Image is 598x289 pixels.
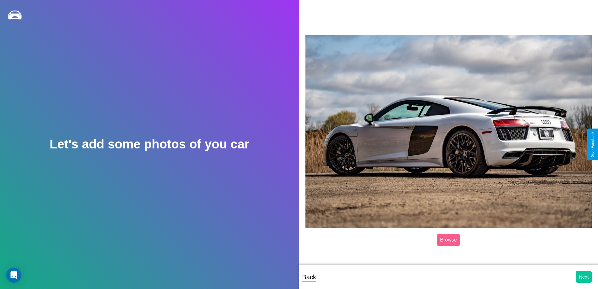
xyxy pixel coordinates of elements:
[437,234,460,246] label: Browse
[305,35,592,228] img: posted
[50,137,249,151] h2: Let's add some photos of you car
[302,271,316,283] p: Back
[576,271,592,283] button: Next
[590,132,595,157] div: Give Feedback
[6,268,21,283] div: Open Intercom Messenger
